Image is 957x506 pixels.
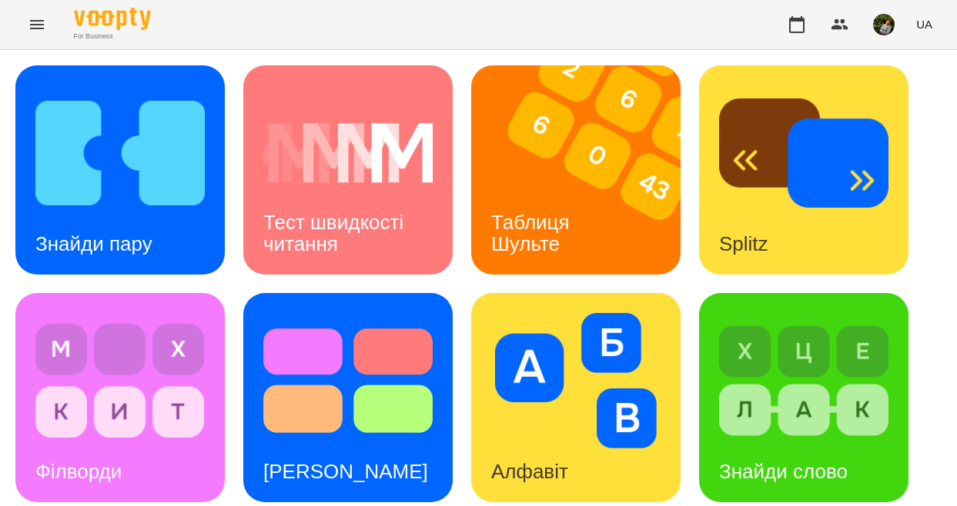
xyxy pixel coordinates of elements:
h3: Тест швидкості читання [263,211,409,255]
img: Алфавіт [491,313,661,448]
button: Menu [18,6,55,43]
a: Знайди словоЗнайди слово [699,293,908,502]
h3: Знайди слово [719,460,848,483]
a: Знайди паруЗнайди пару [15,65,225,275]
img: Splitz [719,85,888,221]
h3: Алфавіт [491,460,568,483]
h3: Splitz [719,232,768,255]
a: Тест швидкості читанняТест швидкості читання [243,65,453,275]
a: Таблиця ШультеТаблиця Шульте [471,65,681,275]
h3: [PERSON_NAME] [263,460,428,483]
img: Філворди [35,313,205,448]
span: For Business [74,32,151,42]
span: UA [916,16,932,32]
a: SplitzSplitz [699,65,908,275]
h3: Знайди пару [35,232,152,255]
img: Таблиця Шульте [471,65,700,275]
a: ФілвордиФілворди [15,293,225,502]
img: Знайди слово [719,313,888,448]
a: Тест Струпа[PERSON_NAME] [243,293,453,502]
img: Тест Струпа [263,313,433,448]
a: АлфавітАлфавіт [471,293,681,502]
img: Voopty Logo [74,8,151,30]
img: Знайди пару [35,85,205,221]
h3: Філворди [35,460,122,483]
button: UA [910,10,939,38]
img: Тест швидкості читання [263,85,433,221]
h3: Таблиця Шульте [491,211,575,255]
img: b75e9dd987c236d6cf194ef640b45b7d.jpg [873,14,895,35]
